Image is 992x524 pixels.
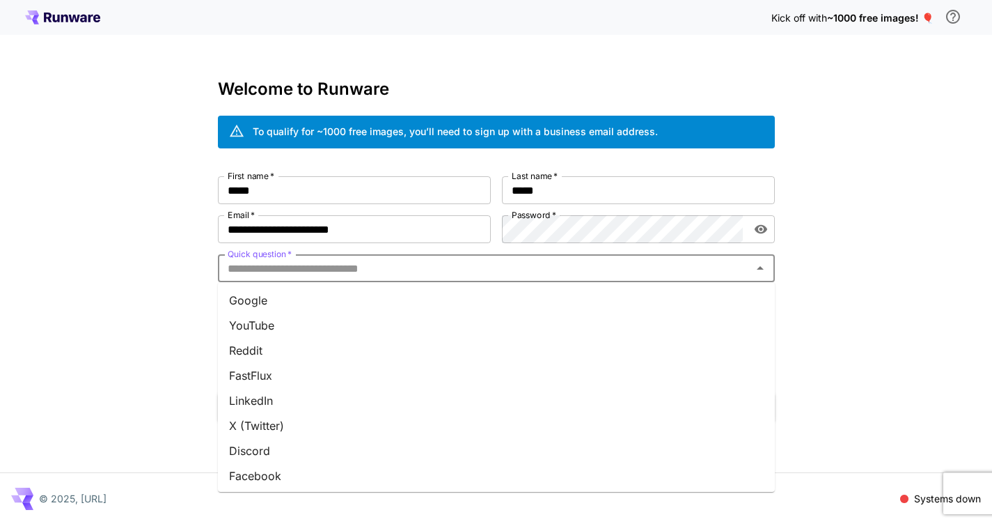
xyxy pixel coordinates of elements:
[253,124,658,139] div: To qualify for ~1000 free images, you’ll need to sign up with a business email address.
[218,79,775,99] h3: Welcome to Runware
[939,3,967,31] button: In order to qualify for free credit, you need to sign up with a business email address and click ...
[228,209,255,221] label: Email
[771,12,827,24] span: Kick off with
[512,170,558,182] label: Last name
[512,209,556,221] label: Password
[750,259,770,278] button: Close
[218,488,775,514] li: Instagram
[39,491,107,506] p: © 2025, [URL]
[218,388,775,413] li: LinkedIn
[228,248,292,260] label: Quick question
[218,313,775,338] li: YouTube
[218,288,775,313] li: Google
[218,363,775,388] li: FastFlux
[218,463,775,488] li: Facebook
[228,170,274,182] label: First name
[218,413,775,438] li: X (Twitter)
[748,217,773,242] button: toggle password visibility
[827,12,934,24] span: ~1000 free images! 🎈
[218,338,775,363] li: Reddit
[914,491,981,506] p: Systems down
[218,438,775,463] li: Discord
